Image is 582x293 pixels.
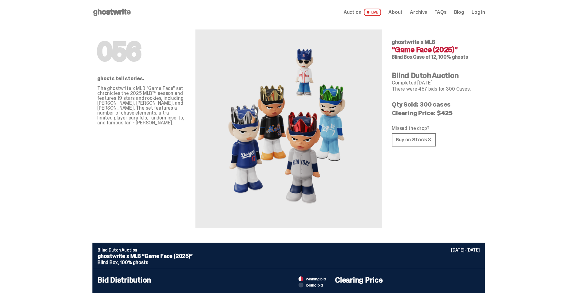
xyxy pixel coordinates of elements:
[97,39,186,64] h1: 056
[344,10,361,15] span: Auction
[392,110,480,116] p: Clearing Price: $425
[392,46,480,53] h4: “Game Face (2025)”
[413,54,468,60] span: Case of 12, 100% ghosts
[388,10,403,15] a: About
[451,248,480,252] p: [DATE]-[DATE]
[98,253,480,259] p: ghostwrite x MLB “Game Face (2025)”
[97,86,186,125] p: The ghostwrite x MLB "Game Face" set chronicles the 2025 MLB™ season and features 19 stars and ro...
[98,259,119,266] span: Blind Box,
[335,276,404,284] h4: Clearing Price
[98,248,480,252] p: Blind Dutch Auction
[97,76,186,81] p: ghosts tell stories.
[392,126,480,131] p: Missed the drop?
[392,80,480,85] p: Completed [DATE]
[120,259,148,266] span: 100% ghosts
[364,9,381,16] span: LIVE
[434,10,446,15] a: FAQs
[306,283,323,287] span: losing bid
[344,9,381,16] a: Auction LIVE
[221,44,356,213] img: MLB&ldquo;Game Face (2025)&rdquo;
[392,87,480,92] p: There were 457 bids for 300 Cases.
[410,10,427,15] a: Archive
[392,72,480,79] h4: Blind Dutch Auction
[454,10,464,15] a: Blog
[472,10,485,15] a: Log in
[392,38,435,46] span: ghostwrite x MLB
[392,54,412,60] span: Blind Box
[392,101,480,107] p: Qty Sold: 300 cases
[306,277,326,281] span: winning bid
